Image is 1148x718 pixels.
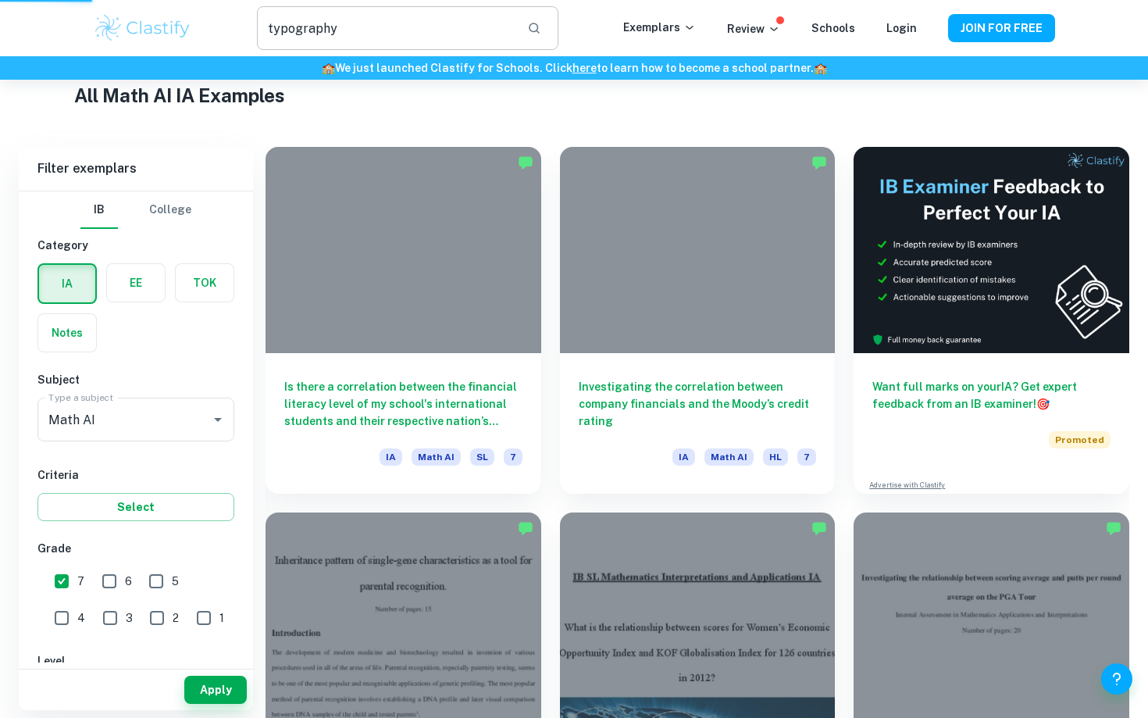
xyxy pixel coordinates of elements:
[504,448,522,466] span: 7
[854,147,1129,353] img: Thumbnail
[257,6,515,50] input: Search for any exemplars...
[886,22,917,34] a: Login
[284,378,522,430] h6: Is there a correlation between the financial literacy level of my school's international students...
[37,466,234,484] h6: Criteria
[518,155,533,170] img: Marked
[207,409,229,430] button: Open
[176,264,234,302] button: TOK
[518,520,533,536] img: Marked
[811,22,855,34] a: Schools
[172,573,179,590] span: 5
[219,609,224,627] span: 1
[704,448,754,466] span: Math AI
[322,62,335,74] span: 🏫
[37,540,234,557] h6: Grade
[672,448,695,466] span: IA
[1106,520,1121,536] img: Marked
[266,147,541,494] a: Is there a correlation between the financial literacy level of my school's international students...
[380,448,402,466] span: IA
[173,609,179,627] span: 2
[77,609,85,627] span: 4
[93,13,192,44] img: Clastify logo
[872,378,1111,413] h6: Want full marks on your IA ? Get expert feedback from an IB examiner!
[412,448,461,466] span: Math AI
[948,14,1055,42] button: JOIN FOR FREE
[80,191,118,229] button: IB
[579,378,817,430] h6: Investigating the correlation between company financials and the Moody’s credit rating
[37,652,234,670] h6: Level
[1101,663,1132,695] button: Help and Feedback
[727,20,780,38] p: Review
[39,265,95,302] button: IA
[623,19,696,36] p: Exemplars
[811,155,827,170] img: Marked
[19,147,253,191] h6: Filter exemplars
[125,573,132,590] span: 6
[77,573,84,590] span: 7
[37,493,234,521] button: Select
[80,191,191,229] div: Filter type choice
[470,448,494,466] span: SL
[797,448,816,466] span: 7
[37,237,234,254] h6: Category
[48,391,113,404] label: Type a subject
[572,62,597,74] a: here
[184,676,247,704] button: Apply
[854,147,1129,494] a: Want full marks on yourIA? Get expert feedback from an IB examiner!PromotedAdvertise with Clastify
[811,520,827,536] img: Marked
[74,81,1074,109] h1: All Math AI IA Examples
[763,448,788,466] span: HL
[38,314,96,352] button: Notes
[126,609,133,627] span: 3
[814,62,827,74] span: 🏫
[37,371,234,388] h6: Subject
[107,264,165,302] button: EE
[869,480,945,491] a: Advertise with Clastify
[3,59,1145,77] h6: We just launched Clastify for Schools. Click to learn how to become a school partner.
[149,191,191,229] button: College
[1036,398,1050,410] span: 🎯
[1049,431,1111,448] span: Promoted
[560,147,836,494] a: Investigating the correlation between company financials and the Moody’s credit ratingIAMath AIHL7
